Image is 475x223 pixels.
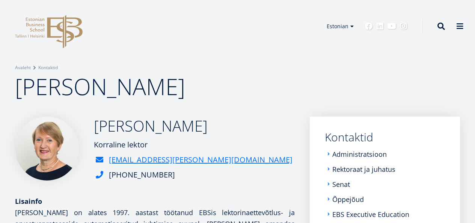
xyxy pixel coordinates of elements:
div: Lisainfo [15,196,295,207]
a: Rektoraat ja juhatus [332,165,395,173]
h2: [PERSON_NAME] [94,117,293,135]
a: [EMAIL_ADDRESS][PERSON_NAME][DOMAIN_NAME] [109,154,293,165]
a: Administratsioon [332,150,387,158]
a: Facebook [365,23,372,30]
a: EBS Executive Education [332,211,409,218]
b: [PERSON_NAME] on alates 1997. aastast töötanud EBSis lektorina [15,208,250,217]
a: Instagram [400,23,407,30]
img: Eve Lamberg [15,117,79,181]
a: Linkedin [376,23,384,30]
a: Avaleht [15,64,31,71]
a: Õppejõud [332,196,364,203]
a: Youtube [388,23,396,30]
span: [PERSON_NAME] [15,71,185,102]
a: Senat [332,181,350,188]
div: Korraline lektor [94,139,293,150]
a: Kontaktid [38,64,58,71]
div: [PHONE_NUMBER] [109,169,175,181]
a: Kontaktid [325,132,445,143]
